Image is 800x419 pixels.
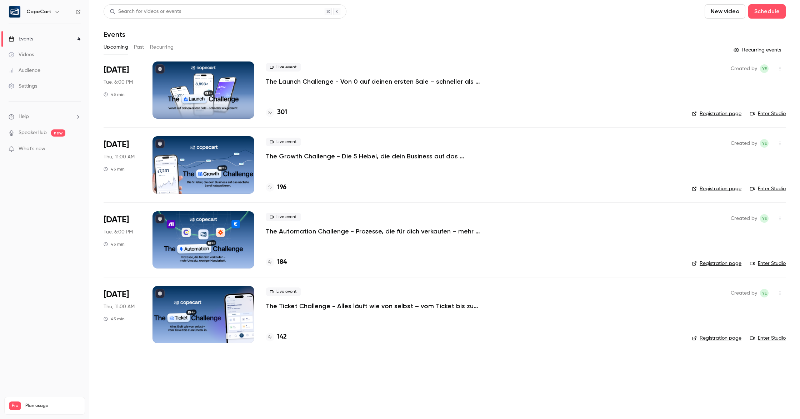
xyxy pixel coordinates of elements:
[705,4,745,19] button: New video
[104,241,125,247] div: 45 min
[104,303,135,310] span: Thu, 11:00 AM
[104,211,141,268] div: Oct 7 Tue, 6:00 PM (Europe/Berlin)
[266,332,287,342] a: 142
[266,183,286,192] a: 196
[9,401,21,410] span: Pro
[51,129,65,137] span: new
[266,152,480,161] a: The Growth Challenge - Die 5 Hebel, die dein Business auf das nächste Level katapultieren
[110,8,181,15] div: Search for videos or events
[277,108,287,117] h4: 301
[104,139,129,151] span: [DATE]
[104,92,125,97] div: 45 min
[19,145,45,153] span: What's new
[266,138,301,146] span: Live event
[266,227,480,236] a: The Automation Challenge - Prozesse, die für dich verkaufen – mehr Umsatz, weniger Handarbeit
[692,185,741,192] a: Registration page
[9,67,40,74] div: Audience
[731,289,757,297] span: Created by
[750,335,786,342] a: Enter Studio
[266,63,301,72] span: Live event
[277,332,287,342] h4: 142
[104,316,125,322] div: 45 min
[748,4,786,19] button: Schedule
[266,108,287,117] a: 301
[9,6,20,18] img: CopeCart
[731,139,757,148] span: Created by
[266,287,301,296] span: Live event
[760,139,769,148] span: Yasamin Esfahani
[104,136,141,193] div: Oct 2 Thu, 11:00 AM (Europe/Berlin)
[104,41,128,53] button: Upcoming
[692,335,741,342] a: Registration page
[104,166,125,172] div: 45 min
[760,64,769,73] span: Yasamin Esfahani
[104,30,125,39] h1: Events
[750,260,786,267] a: Enter Studio
[750,185,786,192] a: Enter Studio
[762,139,767,148] span: YE
[104,289,129,300] span: [DATE]
[692,260,741,267] a: Registration page
[19,129,47,137] a: SpeakerHub
[25,403,80,409] span: Plan usage
[762,64,767,73] span: YE
[9,35,33,43] div: Events
[26,8,51,15] h6: CopeCart
[104,61,141,119] div: Sep 30 Tue, 6:00 PM (Europe/Berlin)
[266,77,480,86] a: The Launch Challenge - Von 0 auf deinen ersten Sale – schneller als gedacht
[266,257,287,267] a: 184
[104,64,129,76] span: [DATE]
[104,79,133,86] span: Tue, 6:00 PM
[692,110,741,117] a: Registration page
[760,214,769,223] span: Yasamin Esfahani
[9,51,34,58] div: Videos
[9,83,37,90] div: Settings
[9,113,81,120] li: help-dropdown-opener
[266,213,301,221] span: Live event
[760,289,769,297] span: Yasamin Esfahani
[762,214,767,223] span: YE
[104,153,135,161] span: Thu, 11:00 AM
[104,214,129,226] span: [DATE]
[134,41,144,53] button: Past
[762,289,767,297] span: YE
[150,41,174,53] button: Recurring
[104,228,133,236] span: Tue, 6:00 PM
[277,183,286,192] h4: 196
[731,64,757,73] span: Created by
[277,257,287,267] h4: 184
[19,113,29,120] span: Help
[266,302,480,310] a: The Ticket Challenge - Alles läuft wie von selbst – vom Ticket bis zum Check-in
[731,214,757,223] span: Created by
[730,44,786,56] button: Recurring events
[750,110,786,117] a: Enter Studio
[104,286,141,343] div: Oct 9 Thu, 11:00 AM (Europe/Berlin)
